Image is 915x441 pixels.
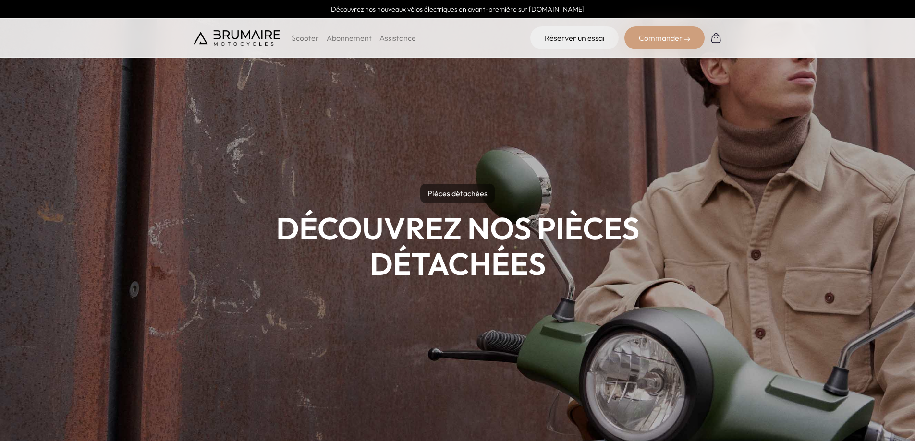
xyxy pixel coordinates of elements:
[420,184,495,203] p: Pièces détachées
[327,33,372,43] a: Abonnement
[684,36,690,42] img: right-arrow-2.png
[710,32,722,44] img: Panier
[194,30,280,46] img: Brumaire Motocycles
[379,33,416,43] a: Assistance
[194,211,722,281] h1: Découvrez nos pièces détachées
[292,32,319,44] p: Scooter
[624,26,705,49] div: Commander
[530,26,619,49] a: Réserver un essai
